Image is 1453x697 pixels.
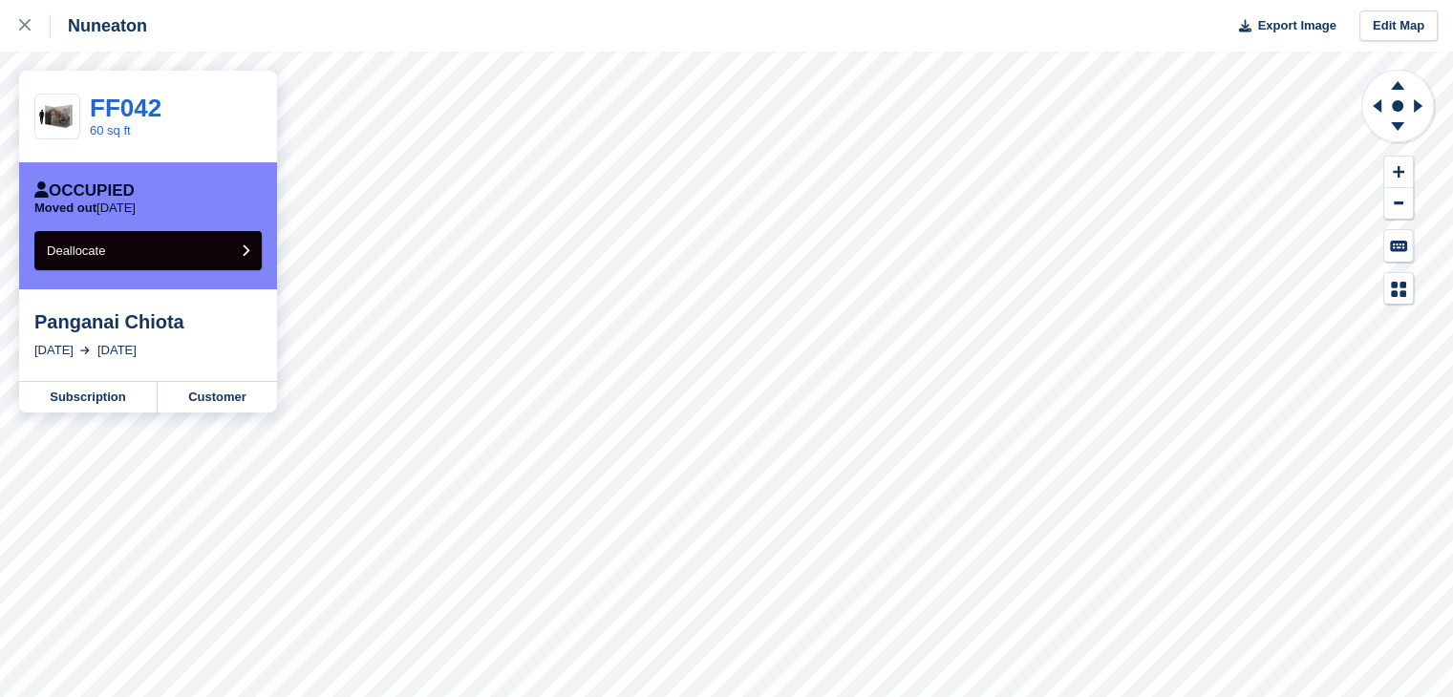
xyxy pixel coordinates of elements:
span: Export Image [1257,16,1335,35]
p: [DATE] [34,201,136,216]
div: [DATE] [97,341,137,360]
span: Deallocate [47,243,105,258]
img: arrow-right-light-icn-cde0832a797a2874e46488d9cf13f60e5c3a73dbe684e267c42b8395dfbc2abf.svg [80,347,90,354]
a: 60 sq ft [90,123,131,137]
div: Nuneaton [51,14,147,37]
button: Export Image [1228,11,1336,42]
a: Customer [158,382,277,412]
img: 60-sqft-unit.jpg [35,100,79,134]
a: Subscription [19,382,158,412]
span: Moved out [34,201,96,215]
div: Occupied [34,181,135,201]
button: Zoom In [1384,157,1413,188]
button: Keyboard Shortcuts [1384,230,1413,262]
div: [DATE] [34,341,74,360]
button: Map Legend [1384,273,1413,305]
button: Deallocate [34,231,262,270]
button: Zoom Out [1384,188,1413,220]
a: Edit Map [1359,11,1438,42]
div: Panganai Chiota [34,310,262,333]
a: FF042 [90,94,161,122]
